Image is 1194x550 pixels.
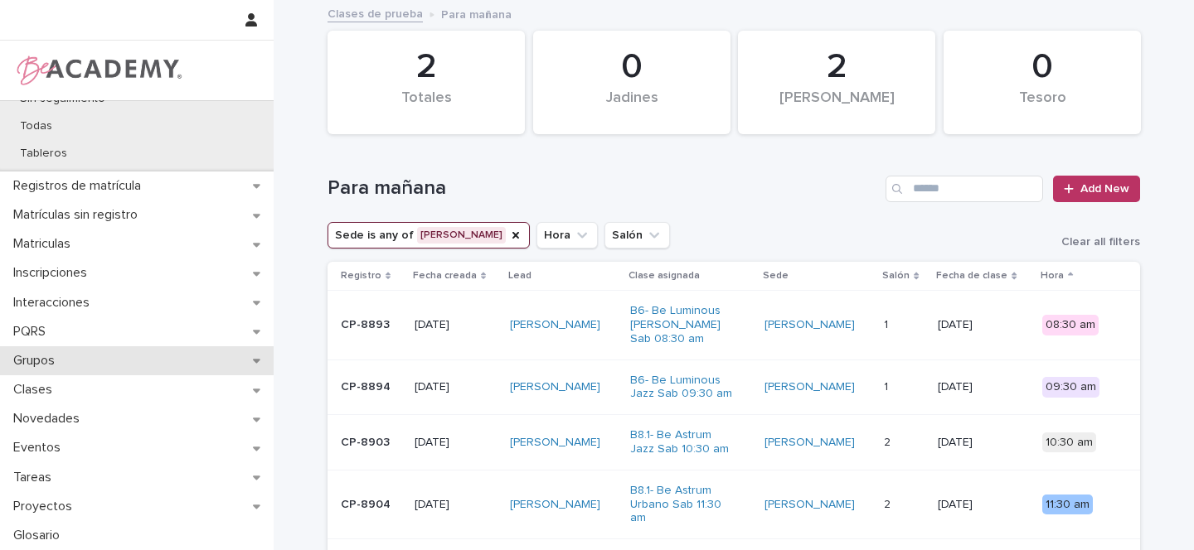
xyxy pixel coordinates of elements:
[415,436,498,450] p: [DATE]
[882,267,910,285] p: Salón
[341,436,401,450] p: CP-8903
[630,484,734,525] a: B8.1- Be Astrum Urbano Sab 11:30 am
[884,315,891,332] p: 1
[7,382,66,398] p: Clases
[763,267,789,285] p: Sede
[328,176,879,200] h1: Para mañana
[972,46,1113,88] div: 0
[328,3,423,22] a: Clases de prueba
[938,436,1029,450] p: [DATE]
[328,291,1140,359] tr: CP-8893[DATE][PERSON_NAME] B6- Be Luminous [PERSON_NAME] Sab 08:30 am [PERSON_NAME] 11 [DATE]08:3...
[413,267,477,285] p: Fecha creada
[415,380,498,394] p: [DATE]
[1080,183,1129,195] span: Add New
[328,470,1140,538] tr: CP-8904[DATE][PERSON_NAME] B8.1- Be Astrum Urbano Sab 11:30 am [PERSON_NAME] 22 [DATE]11:30 am
[1042,495,1093,515] div: 11:30 am
[972,89,1113,124] div: Tesoro
[938,498,1029,512] p: [DATE]
[7,207,151,223] p: Matrículas sin registro
[328,415,1140,470] tr: CP-8903[DATE][PERSON_NAME] B8.1- Be Astrum Jazz Sab 10:30 am [PERSON_NAME] 22 [DATE]10:30 am
[630,428,734,456] a: B8.1- Be Astrum Jazz Sab 10:30 am
[1048,236,1140,248] button: Clear all filters
[7,499,85,514] p: Proyectos
[13,54,183,87] img: WPrjXfSUmiLcdUfaYY4Q
[764,436,855,450] a: [PERSON_NAME]
[7,411,93,427] p: Novedades
[415,498,498,512] p: [DATE]
[7,295,103,311] p: Interacciones
[604,222,670,248] button: Salón
[356,89,497,124] div: Totales
[508,267,531,285] p: Lead
[764,380,855,394] a: [PERSON_NAME]
[536,222,598,248] button: Hora
[884,495,894,512] p: 2
[561,89,702,124] div: Jadines
[7,470,65,485] p: Tareas
[938,380,1029,394] p: [DATE]
[936,267,1007,285] p: Fecha de clase
[341,267,381,285] p: Registro
[510,318,600,332] a: [PERSON_NAME]
[7,178,154,194] p: Registros de matrícula
[7,147,80,161] p: Tableros
[356,46,497,88] div: 2
[7,265,100,281] p: Inscripciones
[341,380,401,394] p: CP-8894
[328,222,530,248] button: Sede
[629,267,700,285] p: Clase asignada
[7,528,73,543] p: Glosario
[1053,176,1140,202] a: Add New
[7,440,74,456] p: Eventos
[766,89,907,124] div: [PERSON_NAME]
[7,119,66,133] p: Todas
[7,353,68,369] p: Grupos
[886,176,1043,202] input: Search
[510,498,600,512] a: [PERSON_NAME]
[561,46,702,88] div: 0
[630,304,734,345] a: B6- Be Luminous [PERSON_NAME] Sab 08:30 am
[341,318,401,332] p: CP-8893
[341,498,401,512] p: CP-8904
[510,380,600,394] a: [PERSON_NAME]
[884,377,891,394] p: 1
[764,318,855,332] a: [PERSON_NAME]
[1042,432,1096,453] div: 10:30 am
[764,498,855,512] a: [PERSON_NAME]
[510,436,600,450] a: [PERSON_NAME]
[938,318,1029,332] p: [DATE]
[766,46,907,88] div: 2
[1042,377,1099,398] div: 09:30 am
[7,324,59,340] p: PQRS
[630,374,734,402] a: B6- Be Luminous Jazz Sab 09:30 am
[1041,267,1064,285] p: Hora
[328,359,1140,415] tr: CP-8894[DATE][PERSON_NAME] B6- Be Luminous Jazz Sab 09:30 am [PERSON_NAME] 11 [DATE]09:30 am
[415,318,498,332] p: [DATE]
[1061,236,1140,248] span: Clear all filters
[441,4,512,22] p: Para mañana
[884,432,894,450] p: 2
[1042,315,1099,335] div: 08:30 am
[7,236,84,252] p: Matriculas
